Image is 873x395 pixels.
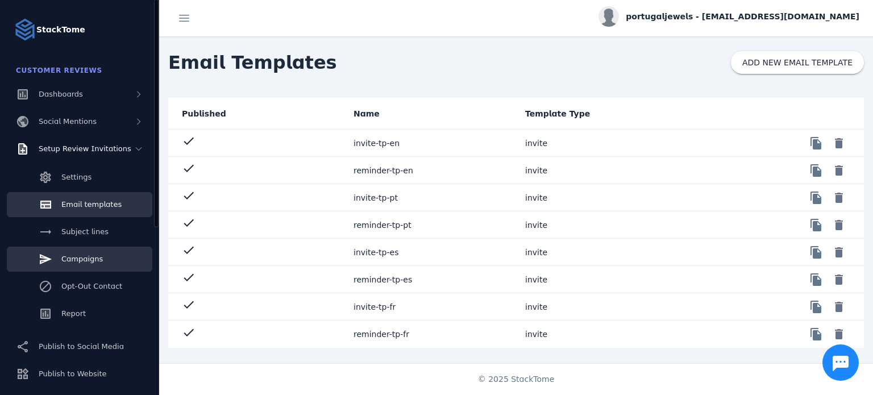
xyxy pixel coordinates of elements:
[7,361,152,386] a: Publish to Website
[516,321,688,348] mat-cell: invite
[7,301,152,326] a: Report
[39,369,106,378] span: Publish to Website
[61,255,103,263] span: Campaigns
[182,271,196,284] mat-icon: check
[344,293,516,321] mat-cell: invite-tp-fr
[61,227,109,236] span: Subject lines
[516,184,688,211] mat-cell: invite
[598,6,859,27] button: portugaljewels - [EMAIL_ADDRESS][DOMAIN_NAME]
[7,165,152,190] a: Settings
[36,24,85,36] strong: StackTome
[7,219,152,244] a: Subject lines
[61,173,92,181] span: Settings
[39,342,124,351] span: Publish to Social Media
[344,321,516,348] mat-cell: reminder-tp-fr
[182,216,196,230] mat-icon: check
[344,239,516,266] mat-cell: invite-tp-es
[61,282,122,290] span: Opt-Out Contact
[168,98,344,130] mat-header-cell: Published
[626,11,859,23] span: portugaljewels - [EMAIL_ADDRESS][DOMAIN_NAME]
[61,309,86,318] span: Report
[478,373,555,385] span: © 2025 StackTome
[516,130,688,157] mat-cell: invite
[7,247,152,272] a: Campaigns
[516,98,688,130] mat-header-cell: Template Type
[344,98,516,130] mat-header-cell: Name
[39,90,83,98] span: Dashboards
[516,293,688,321] mat-cell: invite
[39,117,97,126] span: Social Mentions
[16,66,102,74] span: Customer Reviews
[731,51,864,74] button: ADD NEW EMAIL TEMPLATE
[182,161,196,175] mat-icon: check
[516,157,688,184] mat-cell: invite
[516,266,688,293] mat-cell: invite
[182,243,196,257] mat-icon: check
[159,40,346,85] span: Email Templates
[344,130,516,157] mat-cell: invite-tp-en
[7,192,152,217] a: Email templates
[344,211,516,239] mat-cell: reminder-tp-pt
[344,266,516,293] mat-cell: reminder-tp-es
[182,134,196,148] mat-icon: check
[39,144,131,153] span: Setup Review Invitations
[742,59,853,66] span: ADD NEW EMAIL TEMPLATE
[61,200,122,209] span: Email templates
[344,184,516,211] mat-cell: invite-tp-pt
[182,298,196,311] mat-icon: check
[7,334,152,359] a: Publish to Social Media
[182,326,196,339] mat-icon: check
[516,239,688,266] mat-cell: invite
[598,6,619,27] img: profile.jpg
[7,274,152,299] a: Opt-Out Contact
[344,157,516,184] mat-cell: reminder-tp-en
[14,18,36,41] img: Logo image
[516,211,688,239] mat-cell: invite
[182,189,196,202] mat-icon: check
